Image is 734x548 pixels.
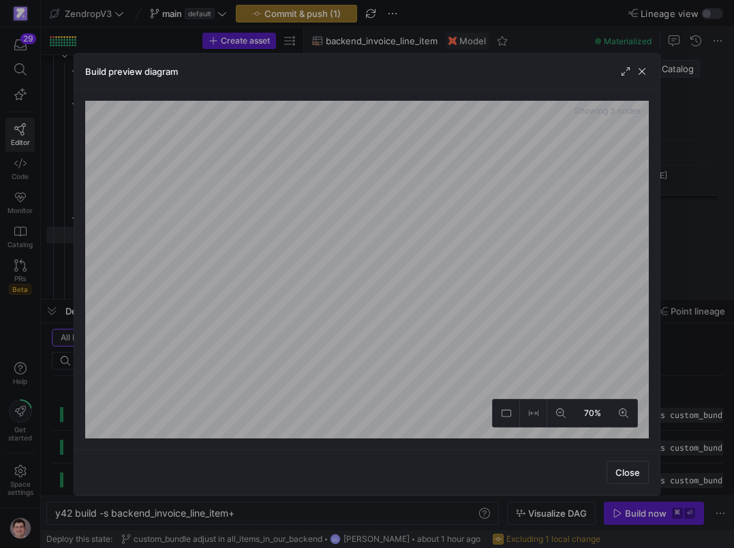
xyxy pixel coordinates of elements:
[581,406,604,421] span: 70%
[575,400,610,427] button: 70%
[615,467,640,478] span: Close
[85,66,178,77] h3: Build preview diagram
[607,461,649,484] button: Close
[575,106,643,116] span: Showing 3 nodes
